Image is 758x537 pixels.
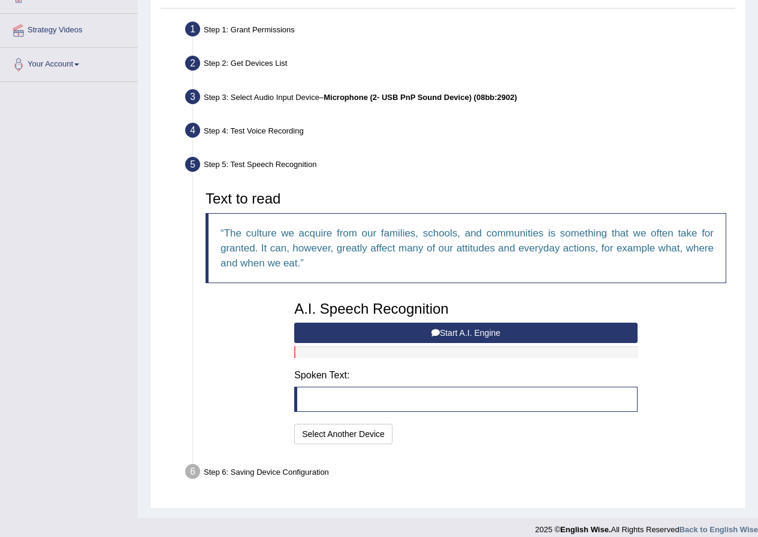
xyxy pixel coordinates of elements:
[180,18,740,44] div: Step 1: Grant Permissions
[1,48,137,78] a: Your Account
[180,119,740,145] div: Step 4: Test Voice Recording
[180,52,740,78] div: Step 2: Get Devices List
[324,93,517,102] b: Microphone (2- USB PnP Sound Device) (08bb:2902)
[294,323,638,343] button: Start A.I. Engine
[1,14,137,44] a: Strategy Videos
[180,153,740,180] div: Step 5: Test Speech Recognition
[180,460,740,487] div: Step 6: Saving Device Configuration
[294,370,638,381] h4: Spoken Text:
[221,227,714,269] q: The culture we acquire from our families, schools, and communities is something that we often tak...
[560,525,611,534] strong: English Wise.
[680,525,758,534] a: Back to English Wise
[180,86,740,112] div: Step 3: Select Audio Input Device
[319,93,517,102] span: –
[535,518,758,535] div: 2025 © All Rights Reserved
[294,424,392,444] button: Select Another Device
[294,301,638,317] h3: A.I. Speech Recognition
[206,191,726,207] h3: Text to read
